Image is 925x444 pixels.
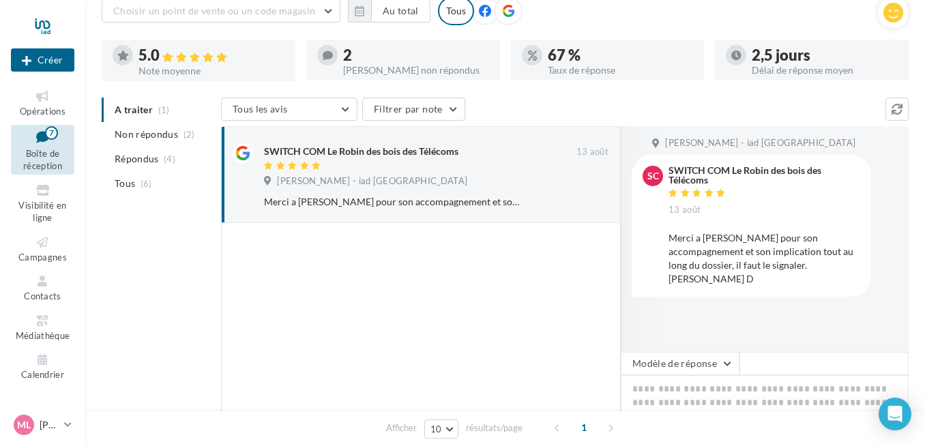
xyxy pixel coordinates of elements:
span: (2) [183,129,195,140]
div: Taux de réponse [548,65,694,75]
div: 7 [45,126,58,140]
span: Répondus [115,152,159,166]
span: 13 août [576,146,608,158]
span: Campagnes [18,252,67,263]
span: Calendrier [21,369,64,380]
a: Contacts [11,271,74,304]
div: 67 % [548,48,694,63]
button: Modèle de réponse [621,352,739,375]
a: Calendrier [11,349,74,383]
div: [PERSON_NAME] non répondus [343,65,489,75]
div: Merci a [PERSON_NAME] pour son accompagnement et son implication tout au long du dossier, il faut... [669,231,860,286]
button: Créer [11,48,74,72]
a: Visibilité en ligne [11,180,74,226]
div: 2 [343,48,489,63]
span: (4) [164,153,175,164]
span: SC [647,169,659,183]
div: SWITCH COM Le Robin des bois des Télécoms [264,145,458,158]
span: Boîte de réception [23,148,62,172]
div: 5.0 [138,48,284,63]
span: [PERSON_NAME] - iad [GEOGRAPHIC_DATA] [665,137,855,149]
div: Note moyenne [138,66,284,76]
span: Tous [115,177,135,190]
span: 10 [430,424,442,434]
span: Visibilité en ligne [18,200,66,224]
button: Filtrer par note [362,98,465,121]
a: Campagnes [11,232,74,265]
span: Afficher [386,421,417,434]
a: Ml [PERSON_NAME] [11,412,74,438]
span: Non répondus [115,128,178,141]
a: Médiathèque [11,310,74,344]
span: [PERSON_NAME] - iad [GEOGRAPHIC_DATA] [277,175,467,188]
div: Open Intercom Messenger [879,398,911,430]
a: Boîte de réception7 [11,125,74,175]
span: Tous les avis [233,103,288,115]
span: (6) [141,178,152,189]
span: 1 [573,417,595,439]
span: Ml [17,418,31,432]
div: SWITCH COM Le Robin des bois des Télécoms [669,166,857,185]
p: [PERSON_NAME] [40,418,59,432]
span: Contacts [24,291,61,301]
div: Nouvelle campagne [11,48,74,72]
span: Choisir un point de vente ou un code magasin [113,5,315,16]
button: 10 [424,419,459,439]
span: Médiathèque [16,330,70,341]
div: Merci a [PERSON_NAME] pour son accompagnement et son implication tout au long du dossier, il faut... [264,195,520,209]
span: résultats/page [466,421,523,434]
span: Opérations [20,106,65,117]
button: Tous les avis [221,98,357,121]
div: Délai de réponse moyen [752,65,898,75]
span: 13 août [669,204,701,216]
div: 2,5 jours [752,48,898,63]
a: Opérations [11,86,74,119]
